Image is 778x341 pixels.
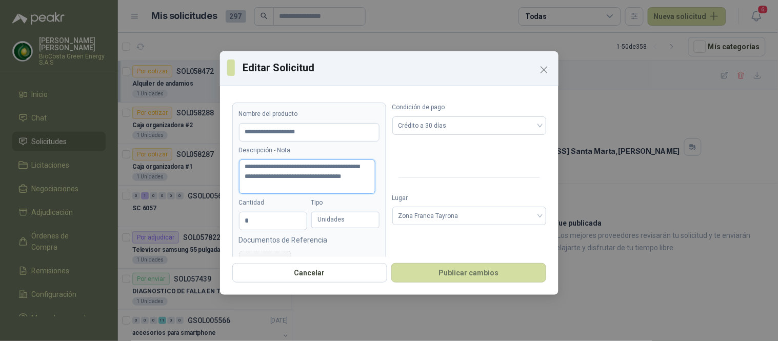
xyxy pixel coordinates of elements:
[239,146,380,155] label: Descripción - Nota
[311,212,380,228] div: Unidades
[391,263,546,283] button: Publicar cambios
[392,103,546,112] label: Condición de pago
[232,263,387,283] button: Cancelar
[239,109,380,119] label: Nombre del producto
[392,193,546,203] label: Lugar
[311,198,380,208] label: Tipo
[398,208,540,224] span: Zona Franca Tayrona
[239,234,380,246] p: Documentos de Referencia
[239,198,307,208] label: Cantidad
[536,62,552,78] button: Close
[243,60,551,75] h3: Editar Solicitud
[398,118,540,133] span: Crédito a 30 días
